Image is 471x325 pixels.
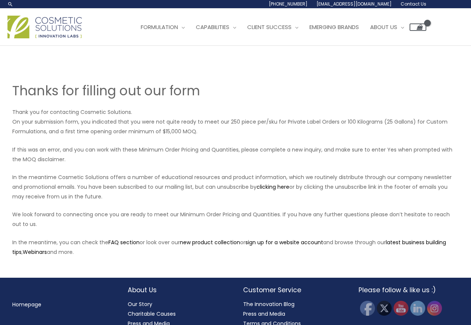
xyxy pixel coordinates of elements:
p: Thank you for contacting Cosmetic Solutions. On your submission form, you indicated that you were... [12,107,459,136]
img: Twitter [377,301,392,316]
span: Capabilities [196,23,229,31]
a: The Innovation Blog [243,300,295,308]
p: We look forward to connecting once you are ready to meet our Minimum Order Pricing and Quantities... [12,210,459,229]
span: [PHONE_NUMBER] [269,1,308,7]
a: Our Story [128,300,152,308]
a: latest business building tips [12,239,446,256]
a: Client Success [242,16,304,38]
p: In the meantime Cosmetic Solutions offers a number of educational resources and product informati... [12,172,459,201]
a: clicking here [257,183,289,191]
span: [EMAIL_ADDRESS][DOMAIN_NAME] [316,1,392,7]
a: Charitable Causes [128,310,176,318]
a: Search icon link [7,1,13,7]
a: Capabilities [190,16,242,38]
a: Webinars [23,248,47,256]
p: If this was an error, and you can work with these Minimum Order Pricing and Quantities, please co... [12,145,459,164]
h2: About Us [128,285,228,295]
a: Emerging Brands [304,16,365,38]
a: View Shopping Cart, empty [410,23,426,31]
a: new product collection [180,239,240,246]
a: Press and Media [243,310,285,318]
a: Homepage [12,301,41,308]
a: About Us [365,16,410,38]
span: Formulation [141,23,178,31]
span: Contact Us [401,1,426,7]
a: FAQ section [108,239,140,246]
a: Formulation [135,16,190,38]
img: Cosmetic Solutions Logo [7,16,82,38]
nav: Site Navigation [130,16,426,38]
a: sign up for a website account [245,239,323,246]
span: Client Success [247,23,292,31]
h1: Thanks for filling out our form [12,82,459,100]
h2: Please follow & like us :) [359,285,459,295]
span: Emerging Brands [309,23,359,31]
nav: Menu [12,300,113,309]
p: In the meantime, you can check the or look over our or and browse through our , and more. [12,238,459,257]
span: About Us [370,23,397,31]
h2: Customer Service [243,285,344,295]
img: Facebook [360,301,375,316]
